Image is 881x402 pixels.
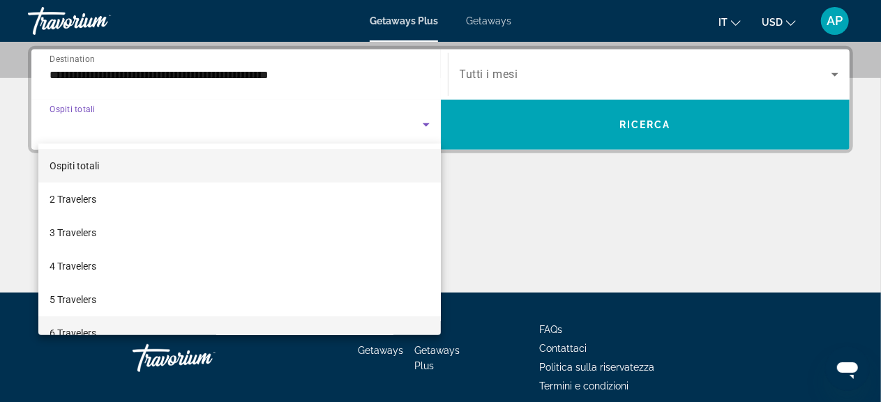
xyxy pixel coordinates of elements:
[50,160,99,171] span: Ospiti totali
[50,224,96,241] span: 3 Travelers
[50,291,96,308] span: 5 Travelers
[50,191,96,208] span: 2 Travelers
[50,325,96,341] span: 6 Travelers
[825,346,870,391] iframe: Buton lansare fereastră mesagerie
[50,258,96,275] span: 4 Travelers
